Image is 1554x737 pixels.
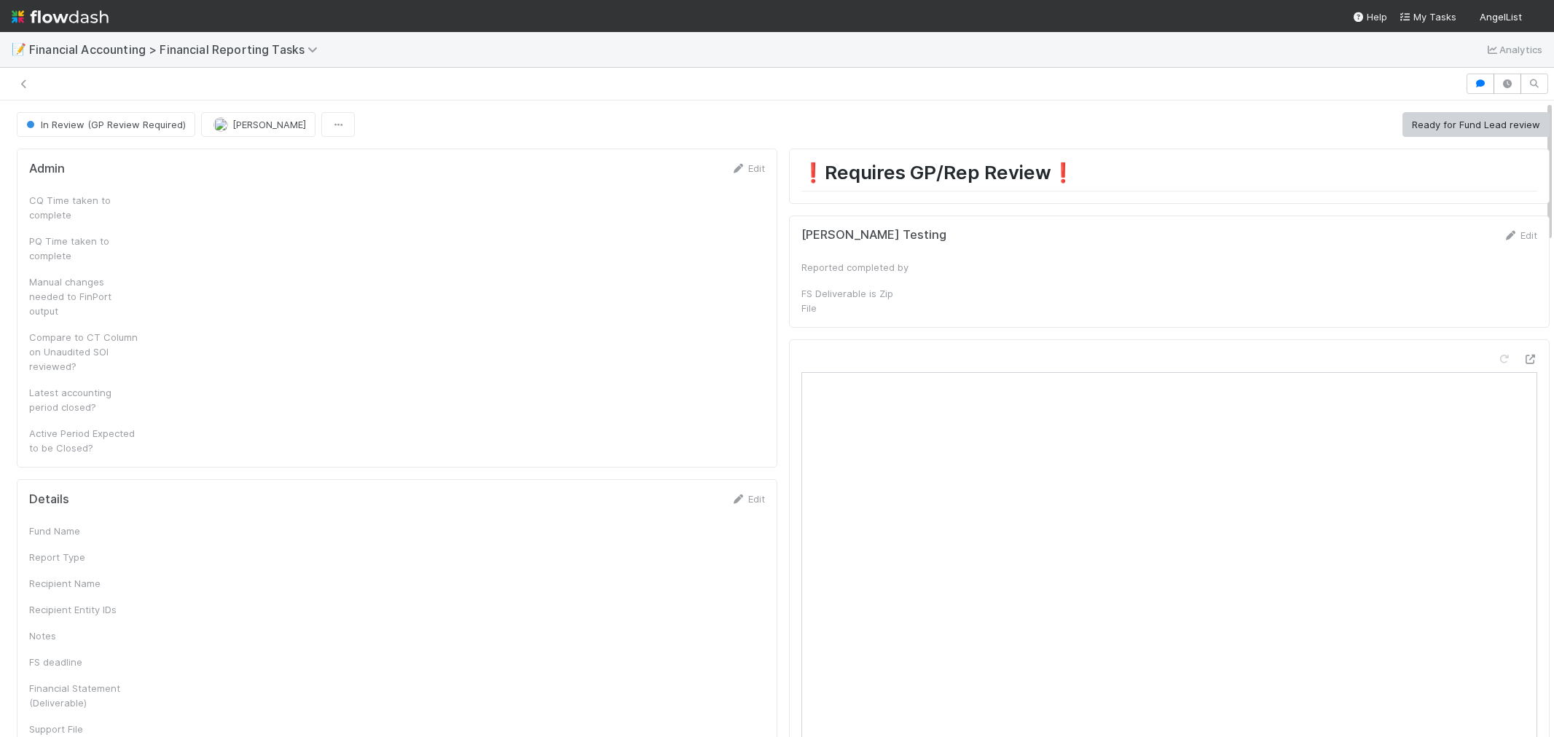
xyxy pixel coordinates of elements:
span: [PERSON_NAME] [232,119,306,130]
span: AngelList [1480,11,1522,23]
div: Compare to CT Column on Unaudited SOI reviewed? [29,330,138,374]
span: 📝 [12,43,26,55]
span: Financial Accounting > Financial Reporting Tasks [29,42,325,57]
div: CQ Time taken to complete [29,193,138,222]
a: My Tasks [1399,9,1456,24]
button: [PERSON_NAME] [201,112,315,137]
div: Manual changes needed to FinPort output [29,275,138,318]
img: logo-inverted-e16ddd16eac7371096b0.svg [12,4,109,29]
span: My Tasks [1399,11,1456,23]
img: avatar_0d9988fd-9a15-4cc7-ad96-88feab9e0fa9.png [1528,10,1542,25]
a: Edit [1503,229,1537,241]
h5: [PERSON_NAME] Testing [801,228,946,243]
div: FS deadline [29,655,138,669]
div: Recipient Entity IDs [29,602,138,617]
div: Support File [29,722,138,736]
div: Help [1352,9,1387,24]
img: avatar_c0d2ec3f-77e2-40ea-8107-ee7bdb5edede.png [213,117,228,132]
div: Active Period Expected to be Closed? [29,426,138,455]
div: PQ Time taken to complete [29,234,138,263]
div: Report Type [29,550,138,564]
div: Recipient Name [29,576,138,591]
div: Financial Statement (Deliverable) [29,681,138,710]
div: Notes [29,628,138,643]
a: Edit [731,162,765,174]
div: Latest accounting period closed? [29,385,138,414]
div: FS Deliverable is Zip File [801,286,911,315]
a: Edit [731,493,765,505]
h5: Admin [29,162,65,176]
div: Reported completed by [801,260,911,275]
h5: Details [29,492,69,507]
h1: ❗Requires GP/Rep Review❗ [801,161,1537,191]
a: Analytics [1485,41,1542,58]
button: Ready for Fund Lead review [1402,112,1550,137]
div: Fund Name [29,524,138,538]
